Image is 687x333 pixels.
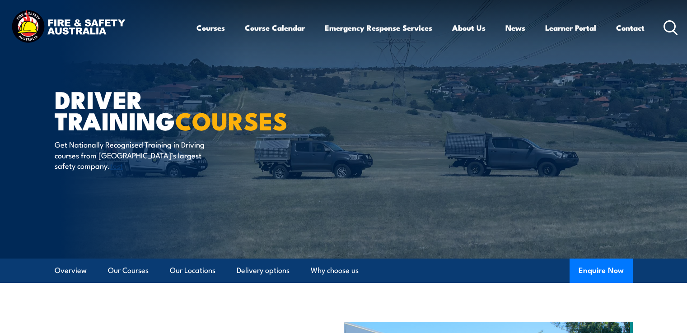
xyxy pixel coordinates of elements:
strong: COURSES [175,101,288,139]
a: Learner Portal [545,16,596,40]
a: Our Courses [108,259,149,282]
h1: Driver Training [55,88,278,130]
a: Overview [55,259,87,282]
a: Delivery options [237,259,290,282]
p: Get Nationally Recognised Training in Driving courses from [GEOGRAPHIC_DATA]’s largest safety com... [55,139,220,171]
a: Emergency Response Services [325,16,432,40]
a: Course Calendar [245,16,305,40]
a: About Us [452,16,486,40]
button: Enquire Now [570,259,633,283]
a: test [110,160,123,171]
a: Courses [196,16,225,40]
a: Why choose us [311,259,359,282]
a: News [505,16,525,40]
a: Our Locations [170,259,215,282]
a: Contact [616,16,645,40]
